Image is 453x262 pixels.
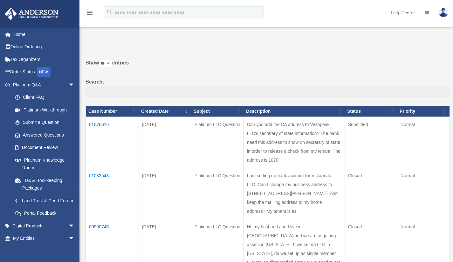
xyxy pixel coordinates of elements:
[86,117,139,168] td: 01076616
[4,41,84,53] a: Online Ordering
[191,117,244,168] td: Platinum LLC Question
[86,58,450,74] label: Show entries
[9,154,81,174] a: Platinum Knowledge Room
[9,174,81,194] a: Tax & Bookkeeping Packages
[9,194,81,207] a: Land Trust & Deed Forum
[4,66,84,79] a: Order StatusNEW
[244,168,345,219] td: I am setting up bank account for Vistapeak LLC. Can I change my business address to [STREET_ADDRE...
[9,116,81,129] a: Submit a Question
[345,168,397,219] td: Closed
[345,106,397,117] th: Status: activate to sort column ascending
[139,106,191,117] th: Created Date: activate to sort column ascending
[99,60,112,67] select: Showentries
[139,168,191,219] td: [DATE]
[86,9,93,17] i: menu
[86,86,450,98] input: Search:
[439,8,448,17] img: User Pic
[9,104,81,116] a: Platinum Walkthrough
[37,67,51,77] div: NEW
[106,9,113,16] i: search
[68,219,81,232] span: arrow_drop_down
[4,232,84,245] a: My Entitiesarrow_drop_down
[244,106,345,117] th: Description: activate to sort column ascending
[4,219,84,232] a: Digital Productsarrow_drop_down
[9,91,81,104] a: Client FAQ
[9,129,78,141] a: Answered Questions
[9,207,81,220] a: Portal Feedback
[68,232,81,245] span: arrow_drop_down
[397,106,450,117] th: Priority: activate to sort column ascending
[86,77,450,98] label: Search:
[4,53,84,66] a: Tax Organizers
[9,141,81,154] a: Document Review
[3,8,60,20] img: Anderson Advisors Platinum Portal
[397,168,450,219] td: Normal
[86,168,139,219] td: 01033543
[68,78,81,91] span: arrow_drop_down
[4,78,81,91] a: Platinum Q&Aarrow_drop_down
[191,168,244,219] td: Platinum LLC Question
[191,106,244,117] th: Subject: activate to sort column ascending
[397,117,450,168] td: Normal
[345,117,397,168] td: Submitted
[86,106,139,117] th: Case Number: activate to sort column ascending
[244,117,345,168] td: Can you add the CA address to Vistapeak LLC's secretary of state information? The bank need this ...
[139,117,191,168] td: [DATE]
[86,11,93,17] a: menu
[4,28,84,41] a: Home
